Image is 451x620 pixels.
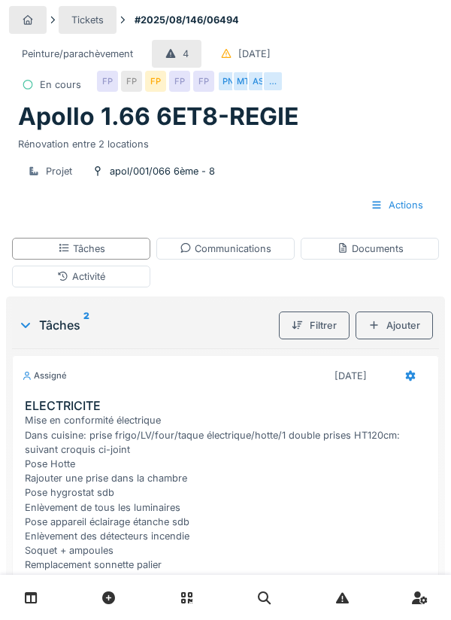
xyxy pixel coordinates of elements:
div: Tâches [58,242,105,256]
div: … [262,71,283,92]
div: FP [97,71,118,92]
div: Communications [180,242,271,256]
div: Documents [337,242,404,256]
div: Tâches [18,316,273,334]
div: Rénovation entre 2 locations [18,131,433,151]
div: AS [247,71,268,92]
div: FP [193,71,214,92]
div: [DATE] [334,369,367,383]
div: Filtrer [279,312,350,339]
div: FP [145,71,166,92]
div: FP [169,71,190,92]
div: apol/001/066 6ème - 8 [110,164,215,178]
div: En cours [40,77,81,92]
div: MT [232,71,253,92]
div: [DATE] [238,47,271,61]
div: Tickets [71,13,104,27]
div: Projet [46,164,72,178]
h3: ELECTRICITE [25,399,432,413]
div: Ajouter [356,312,433,339]
div: Activité [57,269,105,284]
div: Actions [358,191,436,219]
sup: 2 [83,316,89,334]
div: FP [121,71,142,92]
strong: #2025/08/146/06494 [129,13,245,27]
div: Assigné [22,369,67,382]
h1: Apollo 1.66 6ET8-REGIE [18,102,298,131]
div: 4 [183,47,189,61]
div: Peinture/parachèvement [22,47,133,61]
div: PN [217,71,238,92]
